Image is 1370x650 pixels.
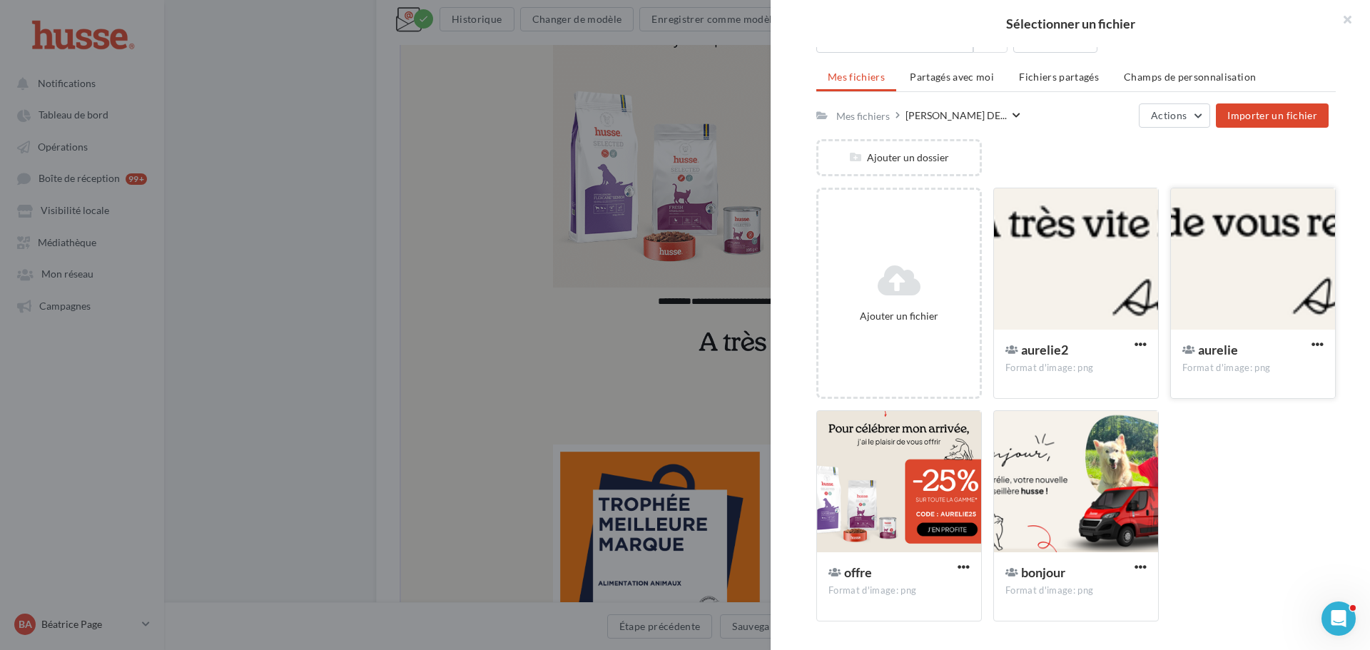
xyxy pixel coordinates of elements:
[828,584,970,597] div: Format d'image: png
[1021,564,1065,580] span: bonjour
[1005,584,1147,597] div: Format d'image: png
[1216,103,1329,128] button: Importer un fichier
[818,151,980,164] div: Ajouter un dossier
[910,71,994,83] span: Partagés avec moi
[1321,601,1356,636] iframe: Intercom live chat
[152,147,580,380] img: bonjour.png
[1021,342,1068,357] span: aurelie2
[844,564,872,580] span: offre
[824,309,974,323] div: Ajouter un fichier
[1198,342,1238,357] span: aurelie
[1139,103,1210,128] button: Actions
[828,71,885,83] span: Mes fichiers
[1182,362,1324,375] div: Format d'image: png
[159,36,573,140] img: BANNIERE_HUSSE_DIGITALEO.png
[273,11,420,21] span: L'email ne s'affiche pas correctement ?
[1151,109,1187,121] span: Actions
[793,17,1347,30] h2: Sélectionner un fichier
[905,108,1007,122] span: [PERSON_NAME] DE...
[1124,71,1256,83] span: Champs de personnalisation
[836,109,890,123] div: Mes fichiers
[1005,362,1147,375] div: Format d'image: png
[1227,109,1317,121] span: Importer un fichier
[420,11,460,21] a: Cliquez-ici
[1019,71,1099,83] span: Fichiers partagés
